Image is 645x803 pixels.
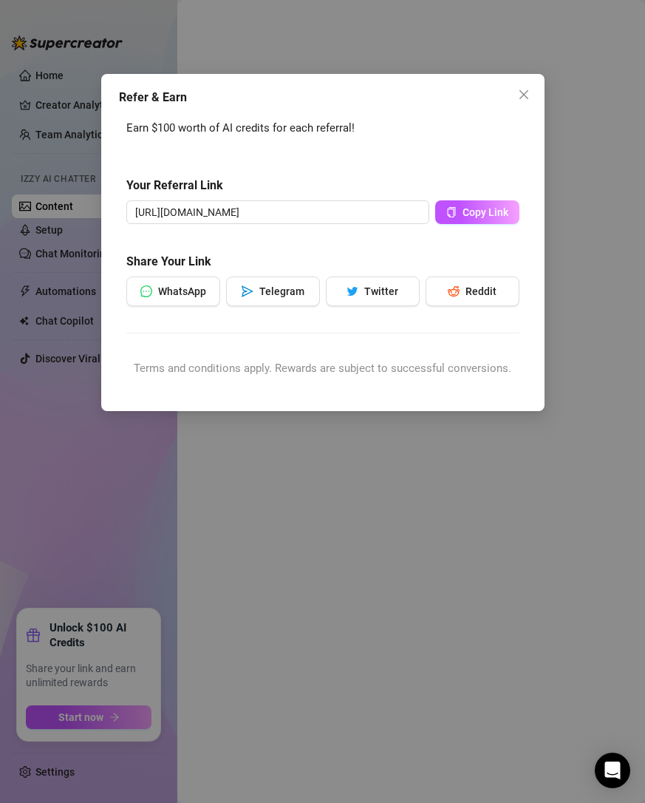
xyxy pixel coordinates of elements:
[326,277,420,306] button: twitterTwitter
[465,285,496,297] span: Reddit
[518,89,530,101] span: close
[126,253,519,271] h5: Share Your Link
[119,89,527,106] div: Refer & Earn
[126,120,519,138] div: Earn $100 worth of AI credits for each referral!
[126,277,220,306] button: messageWhatsApp
[435,200,519,224] button: Copy Link
[426,277,519,306] button: redditReddit
[242,285,253,297] span: send
[158,285,206,297] span: WhatsApp
[126,177,519,194] h5: Your Referral Link
[446,207,457,217] span: copy
[595,753,630,788] div: Open Intercom Messenger
[463,206,508,218] span: Copy Link
[126,360,519,378] div: Terms and conditions apply. Rewards are subject to successful conversions.
[140,285,152,297] span: message
[347,285,358,297] span: twitter
[226,277,320,306] button: sendTelegram
[512,89,536,101] span: Close
[448,285,460,297] span: reddit
[512,83,536,106] button: Close
[364,285,398,297] span: Twitter
[259,285,304,297] span: Telegram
